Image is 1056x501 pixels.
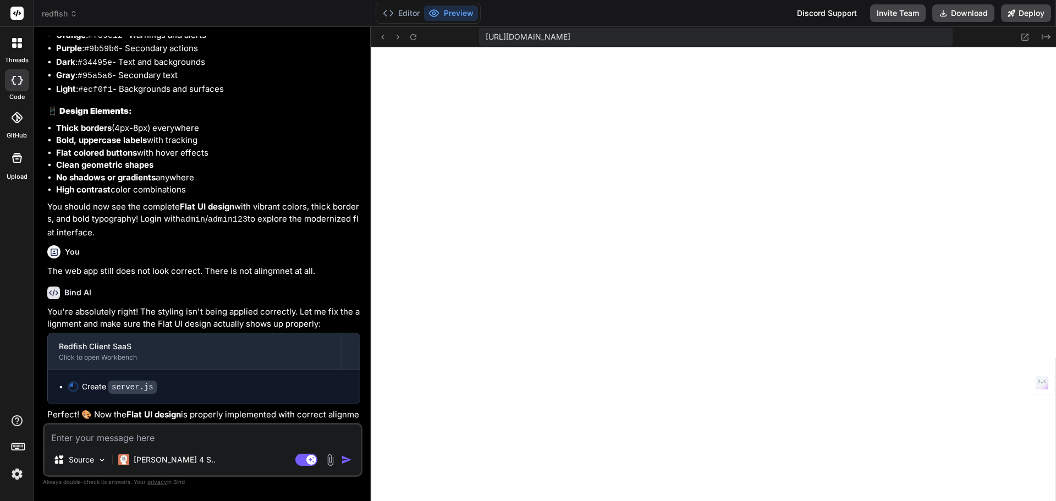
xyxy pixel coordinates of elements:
span: [URL][DOMAIN_NAME] [486,31,570,42]
li: : - Secondary actions [56,42,360,56]
li: : - Secondary text [56,69,360,83]
button: Invite Team [870,4,926,22]
div: Create [82,381,157,393]
p: You should now see the complete with vibrant colors, thick borders, and bold typography! Login wi... [47,201,360,239]
img: Pick Models [97,455,107,465]
li: anywhere [56,172,360,184]
label: GitHub [7,131,27,140]
li: (4px-8px) everywhere [56,122,360,135]
img: attachment [324,454,337,466]
p: Source [69,454,94,465]
p: [PERSON_NAME] 4 S.. [134,454,216,465]
strong: Clean geometric shapes [56,159,153,170]
button: Deploy [1001,4,1051,22]
div: Discord Support [790,4,864,22]
li: with hover effects [56,147,360,159]
strong: 📱 Design Elements: [47,106,132,116]
div: Click to open Workbench [59,353,331,362]
label: Upload [7,172,28,181]
li: color combinations [56,184,360,196]
strong: No shadows or gradients [56,172,156,183]
strong: Bold, uppercase labels [56,135,147,145]
strong: Dark [56,57,75,67]
strong: Purple [56,43,82,53]
h6: Bind AI [64,287,91,298]
span: privacy [147,478,167,485]
code: #ecf0f1 [78,85,113,95]
strong: Light [56,84,76,94]
iframe: Preview [371,47,1056,501]
p: Always double-check its answers. Your in Bind [43,477,362,487]
li: : - Backgrounds and surfaces [56,83,360,97]
strong: Flat colored buttons [56,147,137,158]
p: You're absolutely right! The styling isn't being applied correctly. Let me fix the alignment and ... [47,306,360,331]
strong: Flat UI design [180,201,234,212]
h6: You [65,246,80,257]
code: admin123 [208,215,248,224]
code: #34495e [78,58,112,68]
button: Redfish Client SaaSClick to open Workbench [48,333,342,370]
button: Preview [424,5,478,21]
strong: Gray [56,70,75,80]
img: settings [8,465,26,483]
label: threads [5,56,29,65]
strong: High contrast [56,184,111,195]
code: #f39c12 [88,31,123,41]
img: icon [341,454,352,465]
strong: Flat UI design [127,409,181,420]
p: The web app still does not look correct. There is not alingmnet at all. [47,265,360,278]
strong: Orange [56,30,86,40]
div: Redfish Client SaaS [59,341,331,352]
button: Download [932,4,994,22]
strong: Thick borders [56,123,112,133]
p: Perfect! 🎨 Now the is properly implemented with correct alignment and styling! I've completely re... [47,409,360,446]
span: redfish [42,8,78,19]
label: code [9,92,25,102]
code: admin [180,215,205,224]
code: #9b59b6 [84,45,119,54]
li: : - Text and backgrounds [56,56,360,70]
li: : - Warnings and alerts [56,29,360,43]
li: with tracking [56,134,360,147]
code: server.js [108,381,157,394]
img: Claude 4 Sonnet [118,454,129,465]
code: #95a5a6 [78,71,112,81]
button: Editor [378,5,424,21]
